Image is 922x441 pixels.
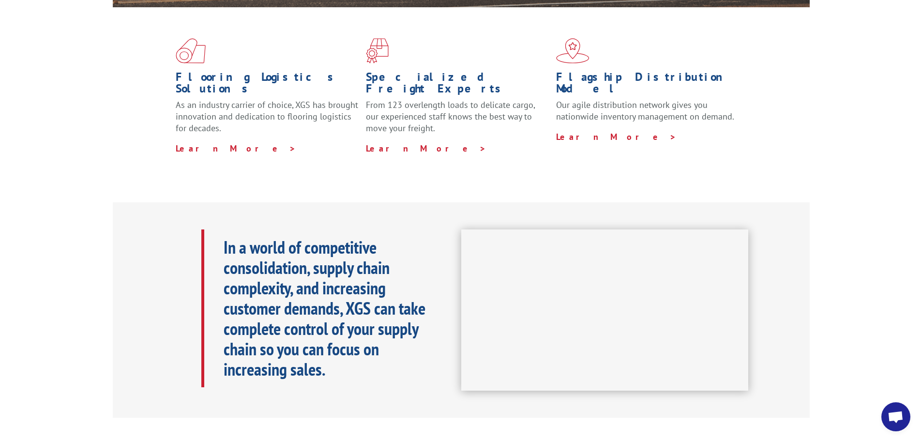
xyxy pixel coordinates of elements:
a: Open chat [881,402,910,431]
a: Learn More > [366,143,486,154]
img: xgs-icon-flagship-distribution-model-red [556,38,589,63]
span: As an industry carrier of choice, XGS has brought innovation and dedication to flooring logistics... [176,99,358,134]
h1: Flagship Distribution Model [556,71,739,99]
a: Learn More > [176,143,296,154]
iframe: XGS Logistics Solutions [461,229,748,391]
img: xgs-icon-focused-on-flooring-red [366,38,389,63]
b: In a world of competitive consolidation, supply chain complexity, and increasing customer demands... [224,236,425,380]
h1: Specialized Freight Experts [366,71,549,99]
p: From 123 overlength loads to delicate cargo, our experienced staff knows the best way to move you... [366,99,549,142]
span: Our agile distribution network gives you nationwide inventory management on demand. [556,99,734,122]
h1: Flooring Logistics Solutions [176,71,359,99]
a: Learn More > [556,131,677,142]
img: xgs-icon-total-supply-chain-intelligence-red [176,38,206,63]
